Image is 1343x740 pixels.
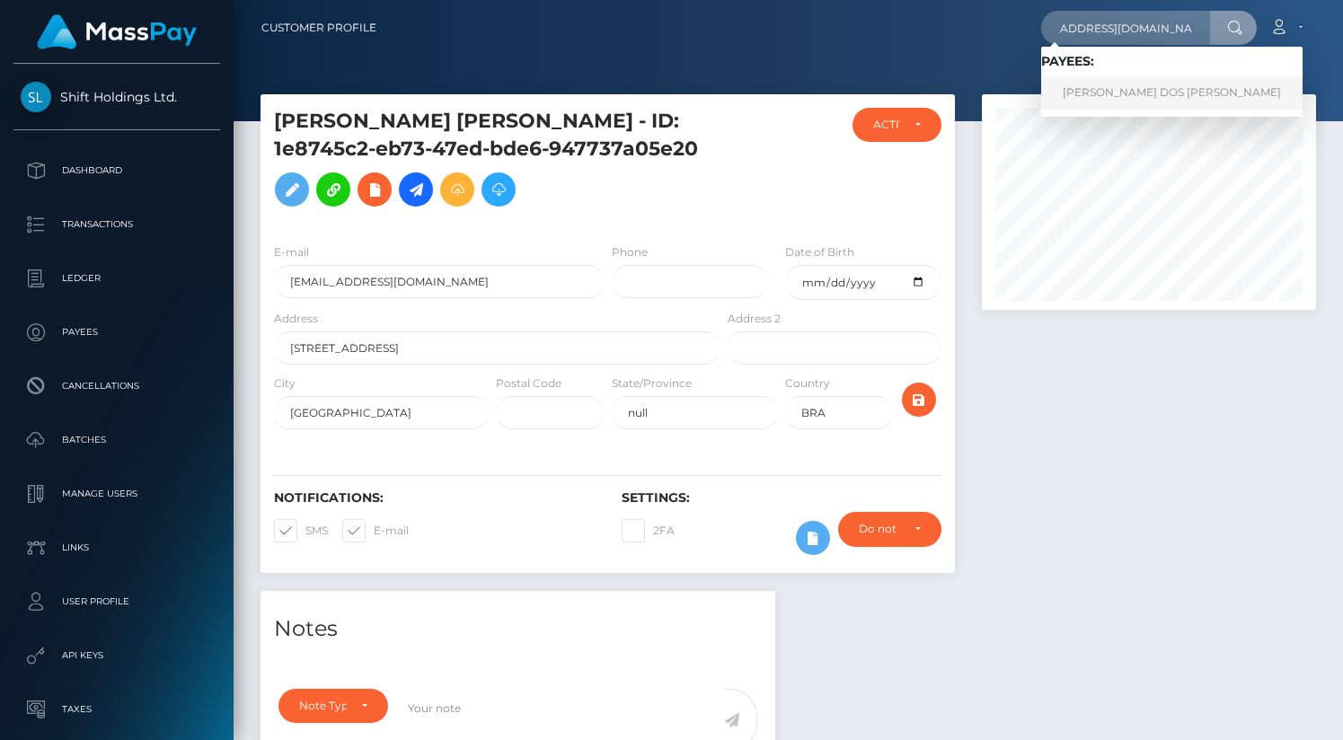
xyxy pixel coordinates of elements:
[612,375,692,392] label: State/Province
[299,699,347,713] div: Note Type
[728,311,781,327] label: Address 2
[342,519,409,542] label: E-mail
[622,490,942,506] h6: Settings:
[1041,76,1303,110] a: [PERSON_NAME] DOS [PERSON_NAME]
[274,490,595,506] h6: Notifications:
[37,14,197,49] img: MassPay Logo
[274,108,711,216] h5: [PERSON_NAME] [PERSON_NAME] - ID: 1e8745c2-eb73-47ed-bde6-947737a05e20
[13,310,220,355] a: Payees
[873,118,900,132] div: ACTIVE
[21,265,213,292] p: Ledger
[785,375,830,392] label: Country
[13,148,220,193] a: Dashboard
[13,579,220,624] a: User Profile
[785,244,854,260] label: Date of Birth
[612,244,648,260] label: Phone
[274,375,296,392] label: City
[838,512,941,546] button: Do not require
[274,519,328,542] label: SMS
[13,633,220,678] a: API Keys
[13,418,220,462] a: Batches
[496,375,561,392] label: Postal Code
[21,319,213,346] p: Payees
[21,534,213,561] p: Links
[622,519,675,542] label: 2FA
[274,613,762,645] h4: Notes
[13,89,220,105] span: Shift Holdings Ltd.
[21,696,213,723] p: Taxes
[13,364,220,409] a: Cancellations
[274,244,309,260] label: E-mail
[21,588,213,615] p: User Profile
[21,480,213,507] p: Manage Users
[13,525,220,570] a: Links
[13,202,220,247] a: Transactions
[1041,54,1303,69] h6: Payees:
[21,427,213,454] p: Batches
[859,522,900,536] div: Do not require
[21,211,213,238] p: Transactions
[13,256,220,301] a: Ledger
[278,689,388,723] button: Note Type
[399,172,433,207] a: Initiate Payout
[1041,11,1210,45] input: Search...
[21,82,51,112] img: Shift Holdings Ltd.
[21,642,213,669] p: API Keys
[21,373,213,400] p: Cancellations
[21,157,213,184] p: Dashboard
[853,108,941,142] button: ACTIVE
[13,687,220,732] a: Taxes
[274,311,318,327] label: Address
[13,471,220,516] a: Manage Users
[261,9,376,47] a: Customer Profile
